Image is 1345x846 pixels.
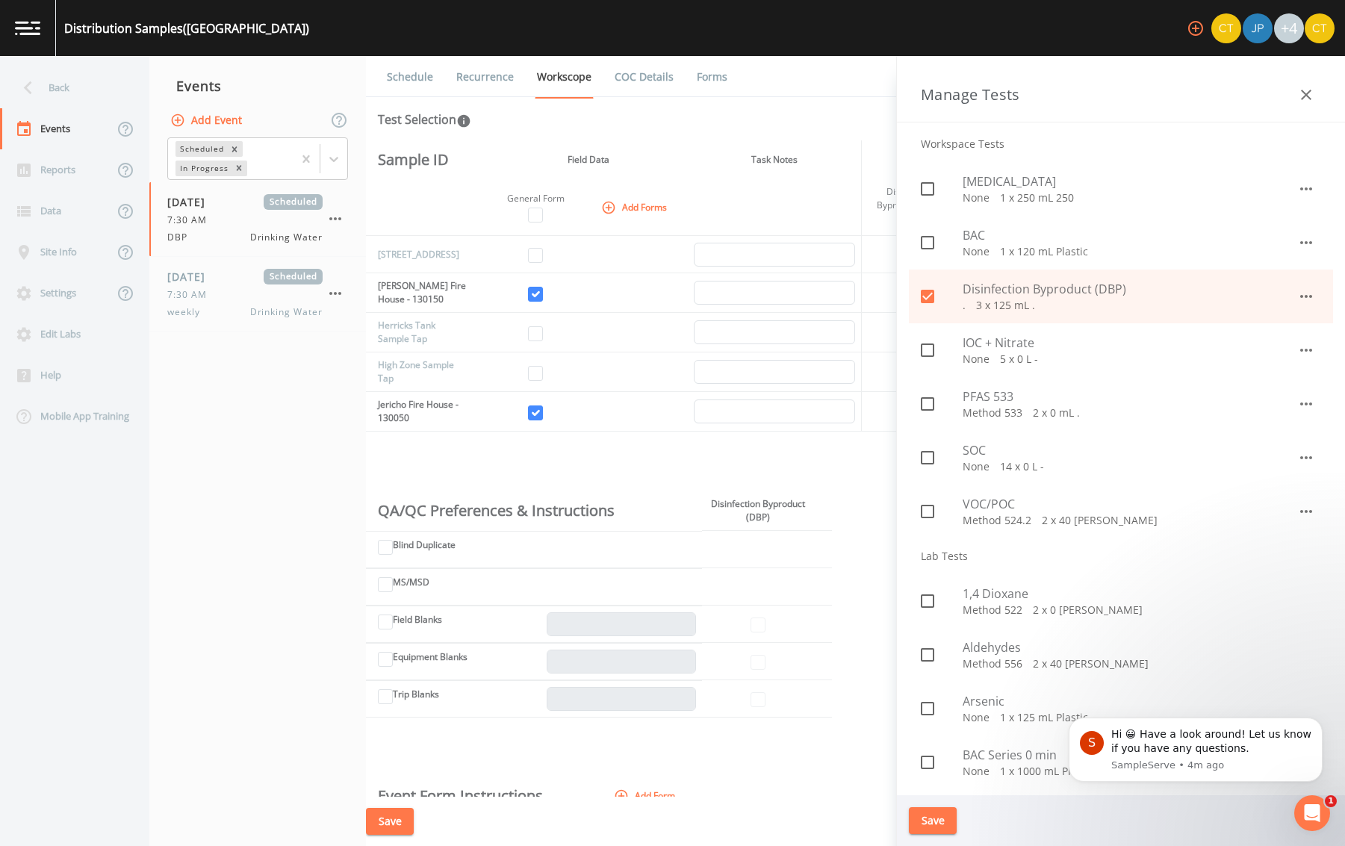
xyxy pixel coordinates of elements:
[612,56,676,98] a: COC Details
[167,305,209,319] span: weekly
[963,388,1297,405] span: PFAS 533
[167,194,216,210] span: [DATE]
[1294,795,1330,831] iframe: Intercom live chat
[963,513,1297,528] p: Method 524.2 2 x 40 [PERSON_NAME]
[1274,13,1304,43] div: +4
[963,280,1297,298] span: Disinfection Byproduct (DBP)
[868,185,954,212] div: Disinfection Byproduct (DBP)
[963,692,1321,710] span: Arsenic
[366,236,474,273] td: [STREET_ADDRESS]
[963,710,1321,725] p: None 1 x 125 mL Plastic
[535,56,594,99] a: Workscope
[494,192,577,205] div: General Form
[909,216,1333,270] div: BACNone 1 x 120 mL Plastic
[909,270,1333,323] div: Disinfection Byproduct (DBP). 3 x 125 mL .
[167,269,216,284] span: [DATE]
[175,141,226,157] div: Scheduled
[963,298,1297,313] p: . 3 x 125 mL .
[963,638,1321,656] span: Aldehydes
[909,431,1333,485] div: SOCNone 14 x 0 L -
[963,603,1321,618] p: Method 522 2 x 0 [PERSON_NAME]
[1305,13,1335,43] img: 7f2cab73c0e50dc3fbb7023805f649db
[378,111,471,128] div: Test Selection
[909,323,1333,377] div: IOC + NitrateNone 5 x 0 L -
[963,441,1297,459] span: SOC
[64,19,309,37] div: Distribution Samples ([GEOGRAPHIC_DATA])
[909,807,957,835] button: Save
[921,83,1020,107] h3: Manage Tests
[167,107,248,134] button: Add Event
[909,682,1333,735] div: ArsenicNone 1 x 125 mL Plastic
[1243,13,1273,43] img: 41241ef155101aa6d92a04480b0d0000
[909,628,1333,682] div: AldehydesMethod 556 2 x 40 [PERSON_NAME]
[1046,699,1345,839] iframe: Intercom notifications message
[963,495,1297,513] span: VOC/POC
[1211,13,1241,43] img: 7f2cab73c0e50dc3fbb7023805f649db
[250,231,323,244] span: Drinking Water
[175,161,231,176] div: In Progress
[702,491,814,531] th: Disinfection Byproduct (DBP)
[366,352,474,392] td: High Zone Sample Tap
[366,273,474,313] td: [PERSON_NAME] Fire House - 130150
[963,352,1297,367] p: None 5 x 0 L -
[393,613,442,626] label: Field Blanks
[393,576,429,589] label: MS/MSD
[393,650,468,664] label: Equipment Blanks
[909,126,1333,162] li: Workspace Tests
[909,485,1333,538] div: VOC/POCMethod 524.2 2 x 40 [PERSON_NAME]
[688,140,862,179] th: Task Notes
[366,313,474,352] td: Herricks Tank Sample Tap
[167,214,216,227] span: 7:30 AM
[15,21,40,35] img: logo
[909,789,1333,843] div: BAC Series 2 minNone 1 x 1000 mL Plastic
[862,140,1064,179] th: Pace Analytical - Melville [GEOGRAPHIC_DATA]
[264,269,323,284] span: Scheduled
[963,656,1321,671] p: Method 556 2 x 40 [PERSON_NAME]
[393,538,456,552] label: Blind Duplicate
[963,764,1321,779] p: None 1 x 1000 mL Plastic
[909,377,1333,431] div: PFAS 533Method 533 2 x 0 mL .
[366,491,702,531] th: QA/QC Preferences & Instructions
[963,190,1297,205] p: None 1 x 250 mL 250
[963,226,1297,244] span: BAC
[1211,13,1242,43] div: Chris Tobin
[598,195,673,220] button: Add Forms
[264,194,323,210] span: Scheduled
[231,161,247,176] div: Remove In Progress
[611,783,681,808] button: Add Form
[963,244,1297,259] p: None 1 x 120 mL Plastic
[456,113,471,128] svg: In this section you'll be able to select the analytical test to run, based on the media type, and...
[454,56,516,98] a: Recurrence
[250,305,323,319] span: Drinking Water
[366,392,474,432] td: Jericho Fire House - 130050
[366,777,590,815] th: Event Form Instructions
[909,538,1333,574] li: Lab Tests
[385,56,435,98] a: Schedule
[366,140,474,179] th: Sample ID
[149,257,366,332] a: [DATE]Scheduled7:30 AMweeklyDrinking Water
[963,172,1297,190] span: [MEDICAL_DATA]
[963,746,1321,764] span: BAC Series 0 min
[909,162,1333,216] div: [MEDICAL_DATA]None 1 x 250 mL 250
[695,56,730,98] a: Forms
[167,231,196,244] span: DBP
[488,140,688,179] th: Field Data
[366,808,414,836] button: Save
[1325,795,1337,807] span: 1
[963,459,1297,474] p: None 14 x 0 L -
[226,141,243,157] div: Remove Scheduled
[1242,13,1273,43] div: Joshua gere Paul
[149,182,366,257] a: [DATE]Scheduled7:30 AMDBPDrinking Water
[393,688,439,701] label: Trip Blanks
[963,585,1321,603] span: 1,4 Dioxane
[909,574,1333,628] div: 1,4 DioxaneMethod 522 2 x 0 [PERSON_NAME]
[909,735,1333,789] div: BAC Series 0 minNone 1 x 1000 mL Plastic
[963,405,1297,420] p: Method 533 2 x 0 mL .
[167,288,216,302] span: 7:30 AM
[149,67,366,105] div: Events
